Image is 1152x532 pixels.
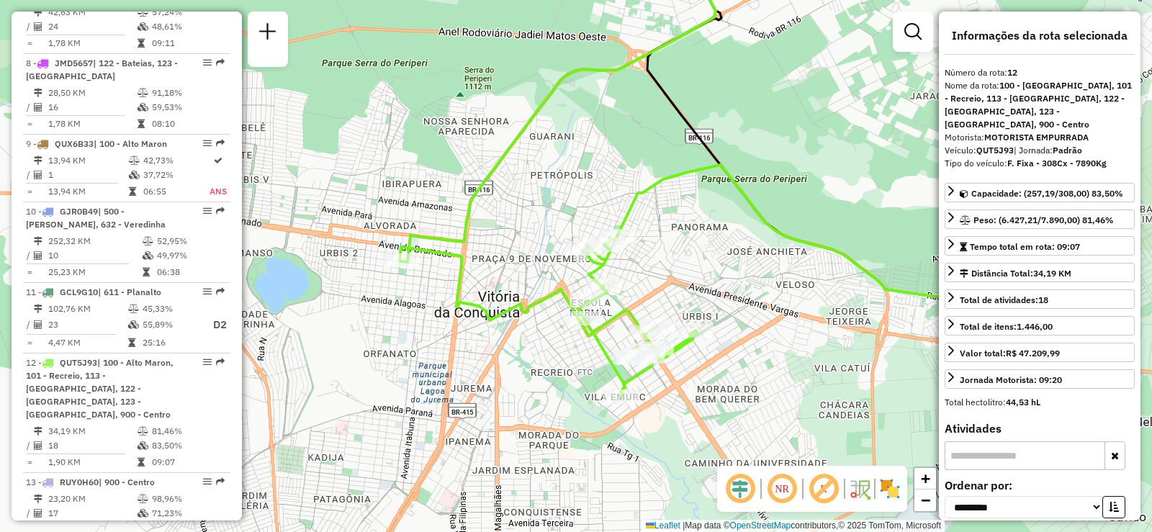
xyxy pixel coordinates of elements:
div: Valor total: [960,347,1060,360]
p: D2 [201,317,227,333]
i: Distância Total [34,305,42,313]
em: Opções [203,477,212,486]
div: Total de itens: [960,320,1053,333]
button: Ordem crescente [1102,496,1125,518]
span: 9 - [26,138,167,149]
i: Total de Atividades [34,441,42,450]
td: 28,50 KM [48,86,137,100]
strong: 18 [1038,294,1048,305]
i: Distância Total [34,237,42,245]
em: Opções [203,358,212,366]
label: Ordenar por: [945,477,1135,494]
a: Total de atividades:18 [945,289,1135,309]
i: % de utilização do peso [138,495,148,503]
td: 98,96% [151,492,224,506]
i: Tempo total em rota [128,338,135,347]
td: 57,24% [151,5,224,19]
td: / [26,316,33,334]
a: Tempo total em rota: 09:07 [945,236,1135,256]
em: Rota exportada [216,139,225,148]
i: % de utilização do peso [128,305,139,313]
td: 42,73% [143,153,209,168]
strong: F. Fixa - 308Cx - 7890Kg [1007,158,1107,168]
i: % de utilização da cubagem [143,251,153,260]
i: Distância Total [34,8,42,17]
i: % de utilização da cubagem [138,103,148,112]
td: 91,18% [151,86,224,100]
td: 13,94 KM [48,184,128,199]
i: Distância Total [34,495,42,503]
td: 81,46% [151,424,224,438]
div: Map data © contributors,© 2025 TomTom, Microsoft [642,520,945,532]
em: Rota exportada [216,207,225,215]
strong: 12 [1007,67,1017,78]
div: Tipo do veículo: [945,157,1135,170]
i: Total de Atividades [34,171,42,179]
td: 42,63 KM [48,5,137,19]
td: 1,78 KM [48,117,137,131]
span: JMD5657 [55,58,93,68]
span: | [683,520,685,531]
td: 71,23% [151,506,224,520]
img: Exibir/Ocultar setores [878,477,901,500]
i: Total de Atividades [34,320,42,329]
i: % de utilização da cubagem [138,22,148,31]
td: 52,95% [156,234,225,248]
span: | 900 - Centro [99,477,155,487]
i: Total de Atividades [34,103,42,112]
i: Tempo total em rota [129,187,136,196]
span: | 611 - Planalto [98,287,161,297]
span: 34,19 KM [1033,268,1071,279]
em: Opções [203,58,212,67]
i: % de utilização da cubagem [129,171,140,179]
a: Valor total:R$ 47.209,99 [945,343,1135,362]
span: 11 - [26,287,161,297]
td: 1,78 KM [48,36,137,50]
td: 83,50% [151,438,224,453]
div: Total hectolitro: [945,396,1135,409]
td: 09:07 [151,455,224,469]
div: Distância Total: [960,267,1071,280]
a: Leaflet [646,520,680,531]
td: = [26,455,33,469]
td: = [26,184,33,199]
span: Total de atividades: [960,294,1048,305]
td: / [26,168,33,182]
span: | Jornada: [1014,145,1082,155]
span: Tempo total em rota: 09:07 [970,241,1080,252]
td: 59,53% [151,100,224,114]
i: % de utilização da cubagem [138,441,148,450]
a: Total de itens:1.446,00 [945,316,1135,335]
td: / [26,506,33,520]
a: Zoom in [914,468,936,490]
a: Distância Total:34,19 KM [945,263,1135,282]
td: 10 [48,248,142,263]
i: Tempo total em rota [138,39,145,48]
span: Ocultar deslocamento [723,472,757,506]
strong: MOTORISTA EMPURRADA [984,132,1089,143]
i: Distância Total [34,156,42,165]
td: 06:38 [156,265,225,279]
h4: Informações da rota selecionada [945,29,1135,42]
strong: 44,53 hL [1006,397,1040,407]
span: Capacidade: (257,19/308,00) 83,50% [971,188,1123,199]
i: Tempo total em rota [138,120,145,128]
span: | 100 - Alto Maron [94,138,167,149]
td: / [26,100,33,114]
em: Rota exportada [216,287,225,296]
span: 12 - [26,357,174,420]
i: Total de Atividades [34,251,42,260]
span: GCL9G10 [60,287,98,297]
span: 10 - [26,206,166,230]
div: Jornada Motorista: 09:20 [960,374,1062,387]
td: 55,89% [142,316,199,334]
em: Rota exportada [216,477,225,486]
a: Nova sessão e pesquisa [253,17,282,50]
a: Jornada Motorista: 09:20 [945,369,1135,389]
i: Tempo total em rota [143,268,150,276]
strong: 100 - [GEOGRAPHIC_DATA], 101 - Recreio, 113 - [GEOGRAPHIC_DATA], 122 - [GEOGRAPHIC_DATA], 123 - [... [945,80,1132,130]
span: RUY0H60 [60,477,99,487]
span: Peso: (6.427,21/7.890,00) 81,46% [973,215,1114,225]
td: 25,23 KM [48,265,142,279]
i: % de utilização do peso [138,8,148,17]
